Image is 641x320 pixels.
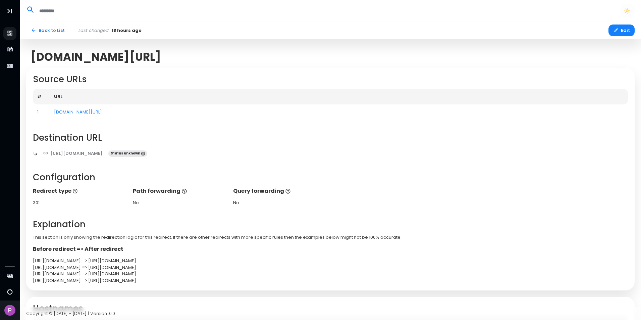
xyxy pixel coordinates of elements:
p: This section is only showing the redirection logic for this redirect. If there are other redirect... [33,234,628,241]
p: Path forwarding [133,187,226,195]
h2: Source URLs [33,74,628,85]
th: # [33,89,50,104]
h2: Hostnames [33,304,628,314]
p: Before redirect => After redirect [33,245,628,253]
div: [URL][DOMAIN_NAME] => [URL][DOMAIN_NAME] [33,264,628,271]
p: Query forwarding [233,187,327,195]
a: Back to List [26,25,69,36]
span: 18 hours ago [112,27,142,34]
div: No [233,199,327,206]
button: Toggle Aside [3,5,16,17]
th: URL [50,89,628,104]
span: [DOMAIN_NAME][URL] [31,50,161,63]
div: 301 [33,199,126,206]
div: 1 [37,109,45,116]
h2: Configuration [33,172,628,183]
div: [URL][DOMAIN_NAME] => [URL][DOMAIN_NAME] [33,277,628,284]
div: No [133,199,226,206]
a: [URL][DOMAIN_NAME] [38,147,108,159]
img: Avatar [4,305,15,316]
div: [URL][DOMAIN_NAME] => [URL][DOMAIN_NAME] [33,271,628,277]
span: Copyright © [DATE] - [DATE] | Version 1.0.0 [26,310,115,317]
span: Last changed: [78,27,110,34]
h2: Explanation [33,219,628,230]
span: Status unknown [108,150,147,157]
div: [URL][DOMAIN_NAME] => [URL][DOMAIN_NAME] [33,258,628,264]
button: Edit [608,25,635,36]
a: [DOMAIN_NAME][URL] [54,109,102,115]
p: Redirect type [33,187,126,195]
h2: Destination URL [33,133,628,143]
